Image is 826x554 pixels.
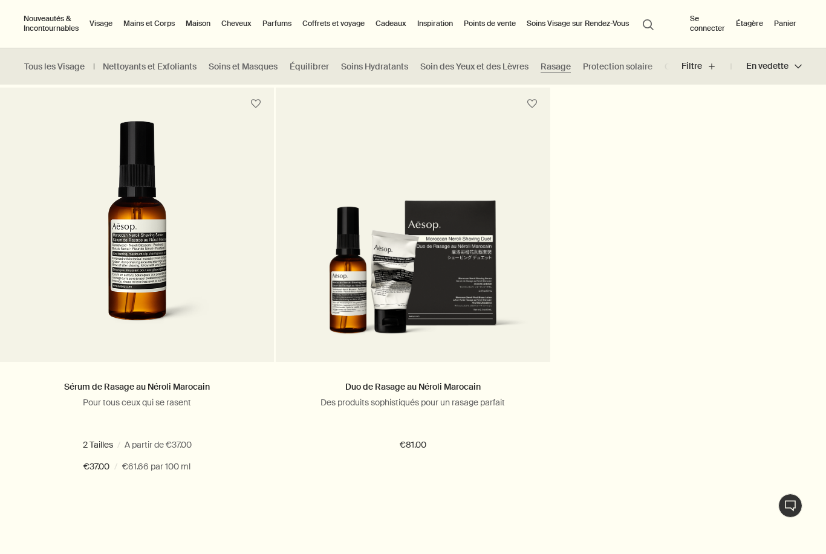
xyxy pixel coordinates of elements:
[209,61,278,72] a: Soins et Masques
[345,381,481,392] a: Duo de Rasage au Néroli Marocain
[665,61,757,72] a: Coffrets Soin du Visage
[681,52,731,81] button: Filtre
[300,16,367,31] a: Coffrets et voyage
[415,16,455,31] a: Inspiration
[83,460,109,474] span: €37.00
[688,11,727,36] button: Se connecter
[772,16,799,31] button: Panier
[583,61,652,72] a: Protection solaire
[245,93,267,115] button: Placer sur l'étagère
[87,16,115,31] a: Visage
[114,460,117,474] span: /
[341,61,408,72] a: Soins Hydratants
[524,16,631,31] a: Soins Visage sur Rendez-Vous
[121,16,177,31] a: Mains et Corps
[64,381,210,392] a: Sérum de Rasage au Néroli Marocain
[294,200,532,344] img: Morocan Neroli Shaving Duet
[637,12,659,35] button: Lancer une recherche
[541,61,571,72] a: Rasage
[731,52,802,81] button: En vedette
[260,16,294,31] a: Parfums
[151,439,186,450] span: 100 mL
[290,61,329,72] a: Équilibrer
[183,16,213,31] a: Maison
[97,439,128,450] span: 60 mL
[778,494,802,518] button: Chat en direct
[21,11,81,36] button: Nouveautés & Incontournables
[22,121,252,344] img: Moroccan Neroli Shaving Serum with pump
[219,16,254,31] a: Cheveux
[18,397,256,408] p: Pour tous ceux qui se rasent
[521,93,543,115] button: Placer sur l'étagère
[122,460,190,474] span: €61.66 par 100 ml
[276,120,550,362] a: Morocan Neroli Shaving Duet
[103,61,197,72] a: Nettoyants et Exfoliants
[400,438,426,453] span: €81.00
[420,61,528,72] a: Soin des Yeux et des Lèvres
[24,61,85,72] a: Tous les Visage
[373,16,409,31] a: Cadeaux
[461,16,518,31] button: Points de vente
[294,397,532,408] p: Des produits sophistiqués pour un rasage parfait
[733,16,766,31] a: Étagère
